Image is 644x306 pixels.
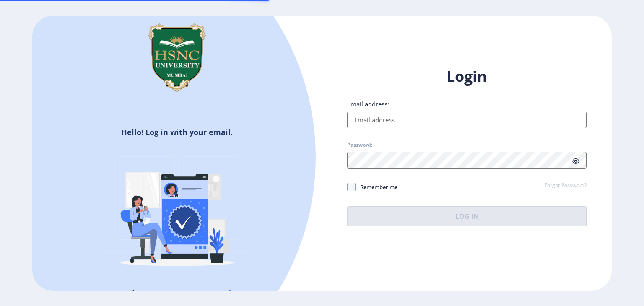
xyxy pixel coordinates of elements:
[135,16,219,99] img: hsnc.png
[212,288,250,300] a: Register
[39,287,316,301] h5: Don't have an account?
[104,140,250,287] img: Verified-rafiki.svg
[347,206,587,226] button: Log In
[347,66,587,86] h1: Login
[545,182,587,189] a: Forgot Password?
[356,182,397,192] span: Remember me
[347,112,587,128] input: Email address
[347,100,389,108] label: Email address:
[347,142,372,148] label: Password:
